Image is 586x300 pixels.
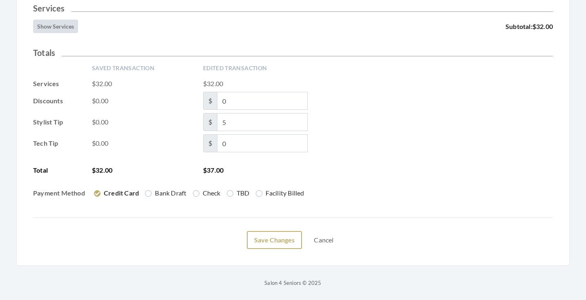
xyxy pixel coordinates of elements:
span: $0.00 [92,96,197,106]
label: Bank Draft [145,188,186,198]
span: $37.00 [203,165,224,175]
p: Salon 4 Seniors © 2025 [16,278,570,288]
h2: Services [33,3,553,13]
span: $ [203,113,217,131]
span: Total [33,165,85,175]
span: $32.00 [203,79,223,89]
label: Credit Card [94,188,139,198]
span: $0.00 [92,117,197,127]
strong: Services [33,80,59,87]
strong: Stylist Tip [33,118,63,126]
span: Subtotal: [505,22,553,31]
span: $32.00 [532,22,553,30]
label: TBD [227,188,250,198]
label: Facility Billed [256,188,304,198]
strong: Discounts [33,97,63,104]
label: Check [193,188,221,198]
button: Show Services [33,20,78,33]
strong: Tech Tip [33,139,58,147]
a: Cancel [309,232,339,248]
span: Payment Method [33,188,85,198]
span: $0.00 [92,138,197,148]
span: $32.00 [92,165,197,175]
span: $32.00 [92,79,197,89]
span: $ [203,92,217,110]
button: Save Changes [247,231,302,249]
h2: Totals [33,48,553,58]
span: Edited Transaction [203,64,267,72]
span: $ [203,134,217,152]
span: Saved Transaction [92,64,197,72]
